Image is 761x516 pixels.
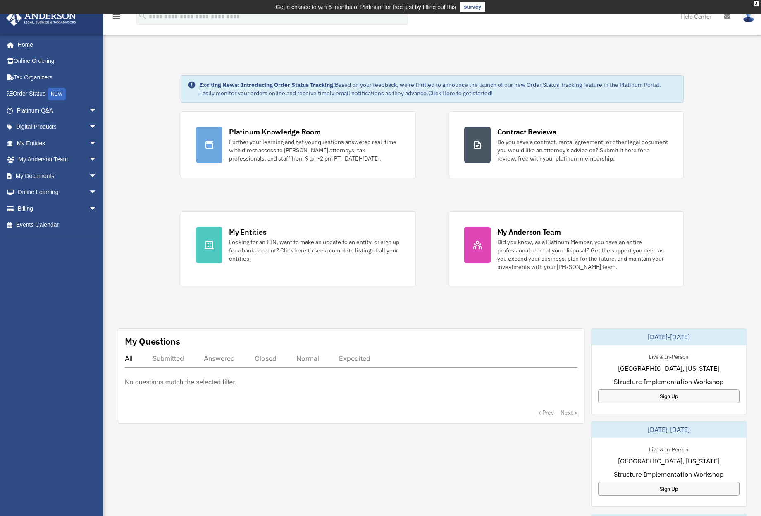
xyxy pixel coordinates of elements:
a: Home [6,36,105,53]
span: arrow_drop_down [89,151,105,168]
a: My Anderson Team Did you know, as a Platinum Member, you have an entire professional team at your... [449,211,684,286]
a: Online Ordering [6,53,110,70]
div: NEW [48,88,66,100]
a: Digital Productsarrow_drop_down [6,119,110,135]
a: Contract Reviews Do you have a contract, rental agreement, or other legal document you would like... [449,111,684,178]
a: survey [460,2,485,12]
div: [DATE]-[DATE] [592,329,746,345]
div: [DATE]-[DATE] [592,421,746,438]
span: arrow_drop_down [89,102,105,119]
div: Closed [255,354,277,362]
a: My Entitiesarrow_drop_down [6,135,110,151]
span: arrow_drop_down [89,168,105,185]
div: Did you know, as a Platinum Member, you have an entire professional team at your disposal? Get th... [497,238,668,271]
div: close [754,1,759,6]
span: arrow_drop_down [89,119,105,136]
a: My Entities Looking for an EIN, want to make an update to an entity, or sign up for a bank accoun... [181,211,415,286]
div: Do you have a contract, rental agreement, or other legal document you would like an attorney's ad... [497,138,668,163]
div: Live & In-Person [642,444,695,453]
a: Platinum Knowledge Room Further your learning and get your questions answered real-time with dire... [181,111,415,178]
a: menu [112,14,122,22]
div: Live & In-Person [642,352,695,360]
strong: Exciting News: Introducing Order Status Tracking! [199,81,335,89]
div: My Anderson Team [497,227,561,237]
a: Billingarrow_drop_down [6,200,110,217]
div: Answered [204,354,235,362]
a: Platinum Q&Aarrow_drop_down [6,102,110,119]
a: Sign Up [598,482,740,496]
div: Normal [296,354,319,362]
a: My Documentsarrow_drop_down [6,168,110,184]
div: My Questions [125,335,180,348]
a: Click Here to get started! [428,89,493,97]
span: [GEOGRAPHIC_DATA], [US_STATE] [618,363,719,373]
img: User Pic [742,10,755,22]
a: Events Calendar [6,217,110,233]
img: Anderson Advisors Platinum Portal [4,10,79,26]
a: My Anderson Teamarrow_drop_down [6,151,110,168]
a: Online Learningarrow_drop_down [6,184,110,201]
div: My Entities [229,227,266,237]
div: Looking for an EIN, want to make an update to an entity, or sign up for a bank account? Click her... [229,238,400,263]
div: All [125,354,133,362]
span: Structure Implementation Workshop [614,377,723,386]
p: No questions match the selected filter. [125,377,236,388]
a: Order StatusNEW [6,86,110,103]
i: menu [112,12,122,22]
div: Get a chance to win 6 months of Platinum for free just by filling out this [276,2,456,12]
div: Expedited [339,354,370,362]
span: [GEOGRAPHIC_DATA], [US_STATE] [618,456,719,466]
a: Sign Up [598,389,740,403]
span: arrow_drop_down [89,184,105,201]
span: arrow_drop_down [89,200,105,217]
span: arrow_drop_down [89,135,105,152]
i: search [138,11,147,20]
div: Submitted [153,354,184,362]
a: Tax Organizers [6,69,110,86]
span: Structure Implementation Workshop [614,469,723,479]
div: Contract Reviews [497,127,556,137]
div: Further your learning and get your questions answered real-time with direct access to [PERSON_NAM... [229,138,400,163]
div: Based on your feedback, we're thrilled to announce the launch of our new Order Status Tracking fe... [199,81,677,97]
div: Platinum Knowledge Room [229,127,321,137]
